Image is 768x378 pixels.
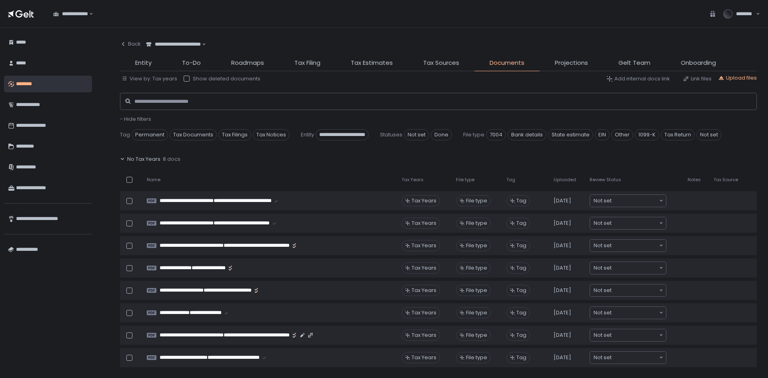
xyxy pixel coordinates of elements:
[127,156,160,163] span: No Tax Years
[486,129,506,140] span: 7004
[466,220,487,227] span: File type
[554,177,576,183] span: Uploaded
[412,197,436,204] span: Tax Years
[466,197,487,204] span: File type
[301,131,314,138] span: Entity
[412,287,436,294] span: Tax Years
[594,264,612,272] span: Not set
[590,352,666,364] div: Search for option
[351,58,393,68] span: Tax Estimates
[590,217,666,229] div: Search for option
[402,177,424,183] span: Tax Years
[590,240,666,252] div: Search for option
[120,115,151,123] span: - Hide filters
[516,332,526,339] span: Tag
[555,58,588,68] span: Projections
[218,129,251,140] span: Tax Filings
[612,286,658,294] input: Search for option
[612,264,658,272] input: Search for option
[612,309,658,317] input: Search for option
[412,354,436,361] span: Tax Years
[516,309,526,316] span: Tag
[120,116,151,123] button: - Hide filters
[466,309,487,316] span: File type
[554,264,571,272] span: [DATE]
[590,262,666,274] div: Search for option
[590,307,666,319] div: Search for option
[594,354,612,362] span: Not set
[554,220,571,227] span: [DATE]
[253,129,290,140] span: Tax Notices
[132,129,168,140] span: Permanent
[516,264,526,272] span: Tag
[412,309,436,316] span: Tax Years
[466,242,487,249] span: File type
[120,36,141,52] button: Back
[681,58,716,68] span: Onboarding
[688,177,701,183] span: Notes
[147,177,160,183] span: Name
[466,332,487,339] span: File type
[606,75,670,82] button: Add internal docs link
[463,131,484,138] span: File type
[516,287,526,294] span: Tag
[294,58,320,68] span: Tax Filing
[380,131,402,138] span: Statuses
[490,58,524,68] span: Documents
[412,220,436,227] span: Tax Years
[466,264,487,272] span: File type
[612,354,658,362] input: Search for option
[594,219,612,227] span: Not set
[594,331,612,339] span: Not set
[412,264,436,272] span: Tax Years
[594,242,612,250] span: Not set
[231,58,264,68] span: Roadmaps
[718,74,757,82] button: Upload files
[135,58,152,68] span: Entity
[516,354,526,361] span: Tag
[466,287,487,294] span: File type
[612,197,658,205] input: Search for option
[554,242,571,249] span: [DATE]
[412,332,436,339] span: Tax Years
[120,40,141,48] div: Back
[506,177,515,183] span: Tag
[466,354,487,361] span: File type
[590,329,666,341] div: Search for option
[554,287,571,294] span: [DATE]
[594,309,612,317] span: Not set
[618,58,650,68] span: Gelt Team
[120,131,130,138] span: Tag
[683,75,712,82] button: Link files
[548,129,593,140] span: State estimate
[696,129,722,140] span: Not set
[516,197,526,204] span: Tag
[122,75,177,82] button: View by: Tax years
[590,177,621,183] span: Review Status
[516,242,526,249] span: Tag
[611,129,633,140] span: Other
[404,129,429,140] span: Not set
[163,156,180,163] span: 8 docs
[182,58,201,68] span: To-Do
[554,332,571,339] span: [DATE]
[48,6,93,22] div: Search for option
[590,195,666,207] div: Search for option
[594,286,612,294] span: Not set
[516,220,526,227] span: Tag
[635,129,659,140] span: 1099-K
[612,242,658,250] input: Search for option
[456,177,474,183] span: File type
[714,177,738,183] span: Tax Source
[170,129,217,140] span: Tax Documents
[661,129,695,140] span: Tax Return
[594,197,612,205] span: Not set
[423,58,459,68] span: Tax Sources
[612,331,658,339] input: Search for option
